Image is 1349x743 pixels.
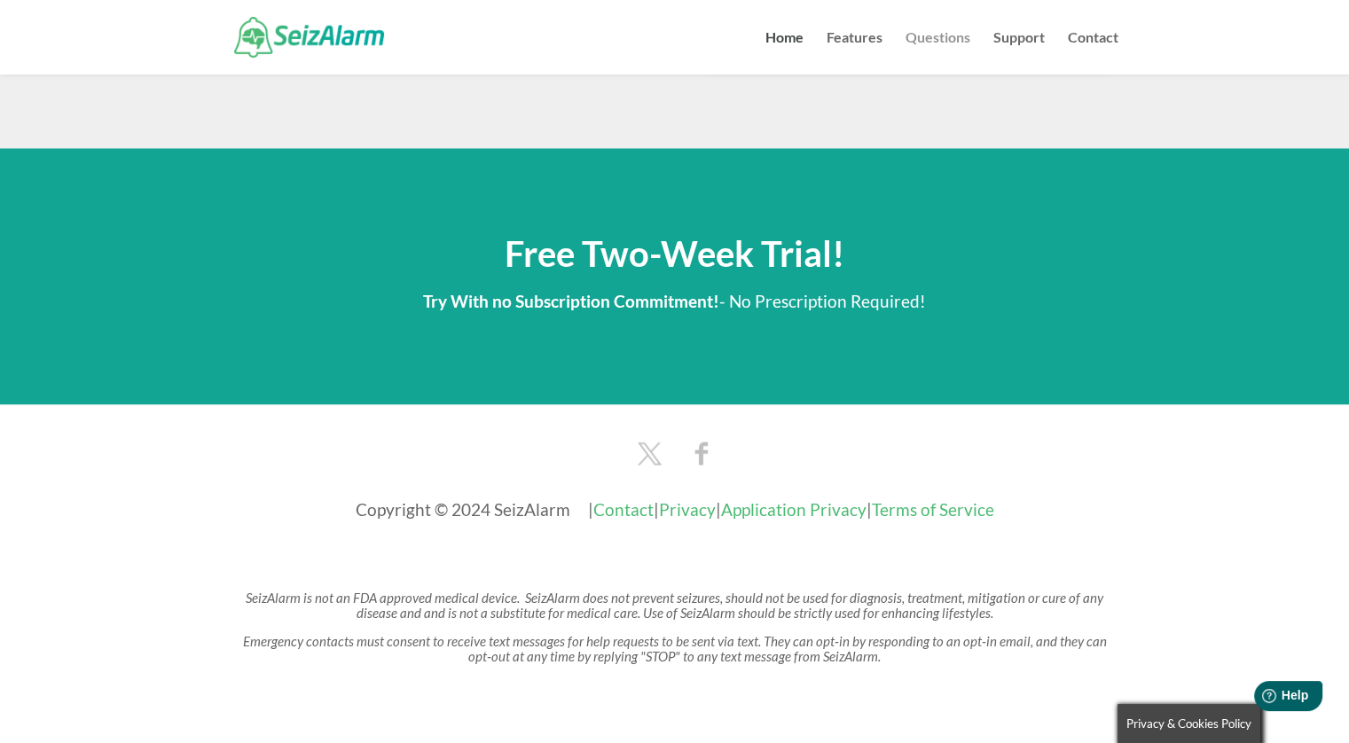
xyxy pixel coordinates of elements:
[505,232,844,275] span: Free Two-Week Trial!
[246,589,1103,620] em: SeizAlarm is not an FDA approved medical device. SeizAlarm does not prevent seizures, should not ...
[721,498,867,519] a: Application Privacy
[231,494,1118,524] p: Copyright © 2024 SeizAlarm | | | |
[693,437,710,469] img: facebook.png
[827,31,882,74] a: Features
[231,286,1118,317] p: - No Prescription Required!
[593,498,654,519] a: Contact
[993,31,1045,74] a: Support
[234,17,384,57] img: SeizAlarm
[1068,31,1118,74] a: Contact
[872,498,994,519] a: Terms of Service
[630,437,669,469] img: Twitter
[765,31,804,74] a: Home
[906,31,970,74] a: Questions
[659,498,716,519] a: Privacy
[1191,674,1329,723] iframe: Help widget launcher
[1126,716,1251,731] span: Privacy & Cookies Policy
[423,291,719,311] strong: Try With no Subscription Commitment!
[243,632,1107,663] em: Emergency contacts must consent to receive text messages for help requests to be sent via text. T...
